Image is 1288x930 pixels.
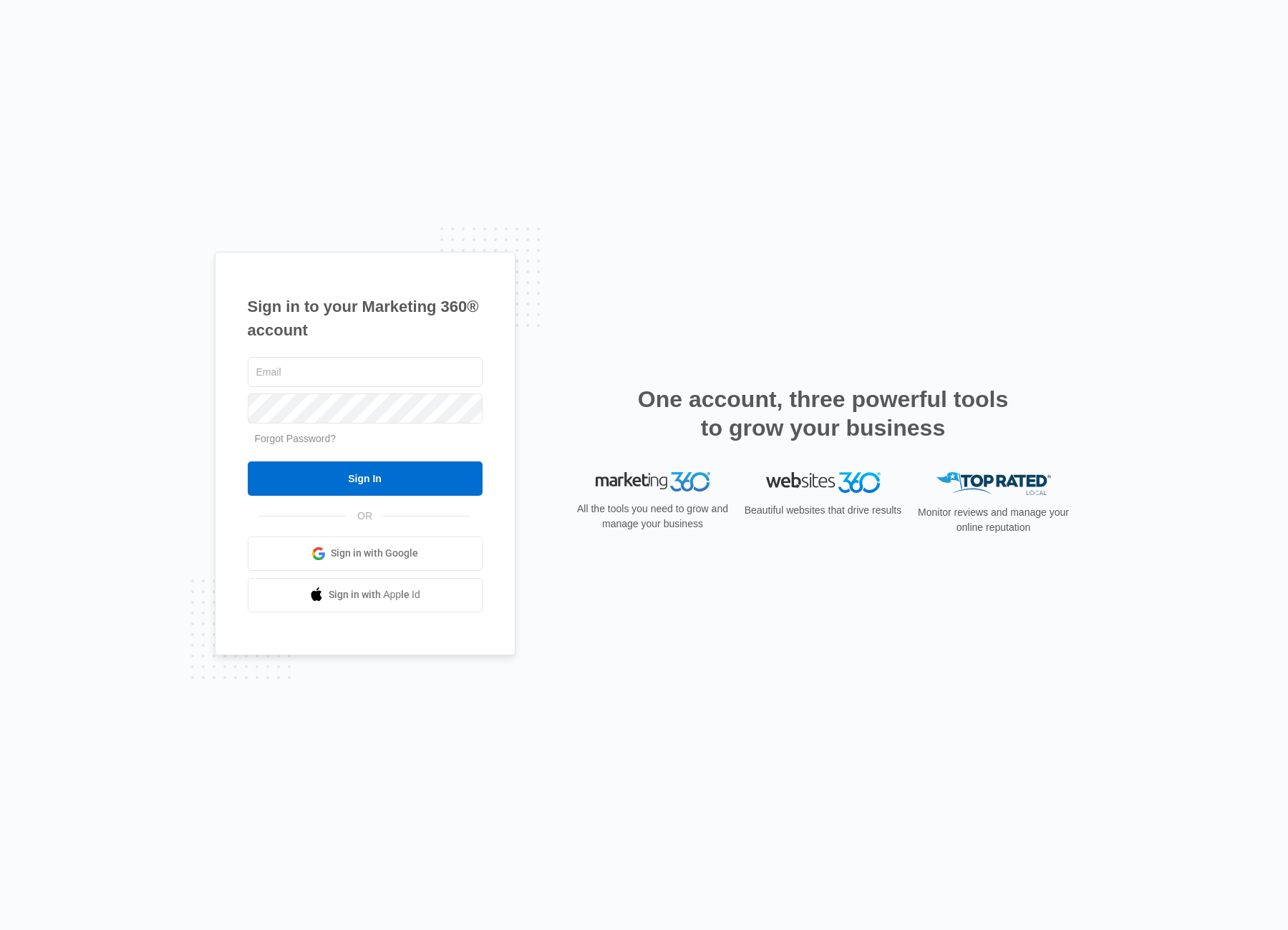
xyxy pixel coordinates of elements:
[248,295,483,342] h1: Sign in to your Marketing 360® account
[766,472,881,493] img: Websites 360
[573,501,733,532] p: All the tools you need to grow and manage your business
[255,433,336,444] a: Forgot Password?
[596,472,710,492] img: Marketing 360
[634,385,1013,442] h2: One account, three powerful tools to grow your business
[248,537,483,571] a: Sign in with Google
[248,461,483,496] input: Sign In
[743,503,904,518] p: Beautiful websites that drive results
[248,357,483,387] input: Email
[347,509,382,524] span: OR
[248,578,483,612] a: Sign in with Apple Id
[914,505,1074,535] p: Monitor reviews and manage your online reputation
[329,587,420,602] span: Sign in with Apple Id
[331,546,418,561] span: Sign in with Google
[936,472,1051,496] img: Top Rated Local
